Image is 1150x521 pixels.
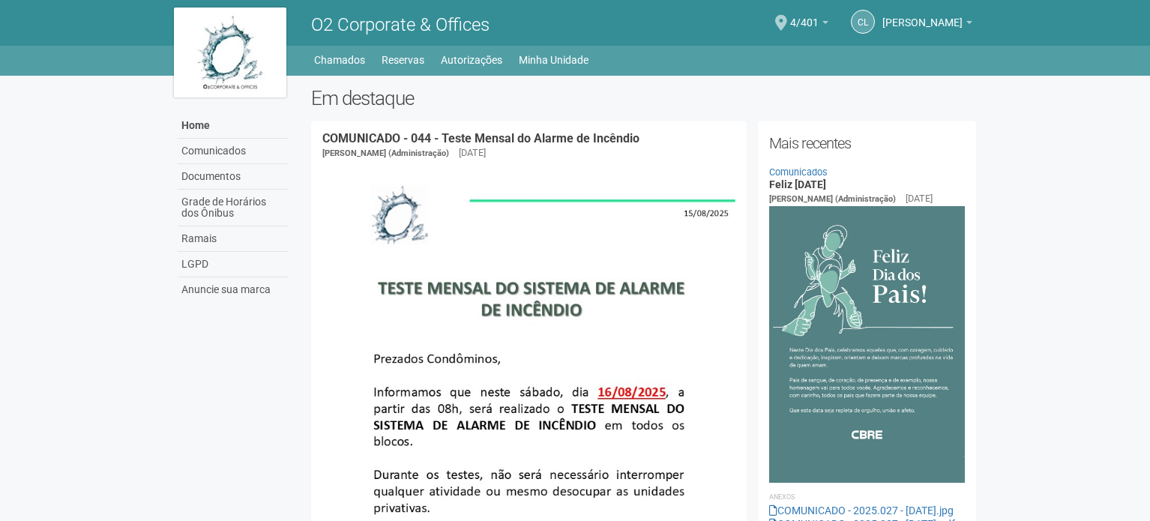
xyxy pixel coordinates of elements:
[314,49,365,70] a: Chamados
[882,2,963,28] span: Claudia Luíza Soares de Castro
[769,178,826,190] a: Feliz [DATE]
[178,139,289,164] a: Comunicados
[769,490,965,504] li: Anexos
[178,277,289,302] a: Anuncie sua marca
[178,164,289,190] a: Documentos
[769,505,954,517] a: COMUNICADO - 2025.027 - [DATE].jpg
[311,14,490,35] span: O2 Corporate & Offices
[769,166,828,178] a: Comunicados
[322,148,449,158] span: [PERSON_NAME] (Administração)
[769,206,965,483] img: COMUNICADO%20-%202025.027%20-%20Dia%20dos%20Pais.jpg
[178,252,289,277] a: LGPD
[790,2,819,28] span: 4/401
[322,131,639,145] a: COMUNICADO - 044 - Teste Mensal do Alarme de Incêndio
[769,194,896,204] span: [PERSON_NAME] (Administração)
[790,19,828,31] a: 4/401
[769,132,965,154] h2: Mais recentes
[178,190,289,226] a: Grade de Horários dos Ônibus
[851,10,875,34] a: CL
[178,113,289,139] a: Home
[382,49,424,70] a: Reservas
[174,7,286,97] img: logo.jpg
[178,226,289,252] a: Ramais
[519,49,588,70] a: Minha Unidade
[311,87,976,109] h2: Em destaque
[882,19,972,31] a: [PERSON_NAME]
[459,146,486,160] div: [DATE]
[906,192,933,205] div: [DATE]
[441,49,502,70] a: Autorizações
